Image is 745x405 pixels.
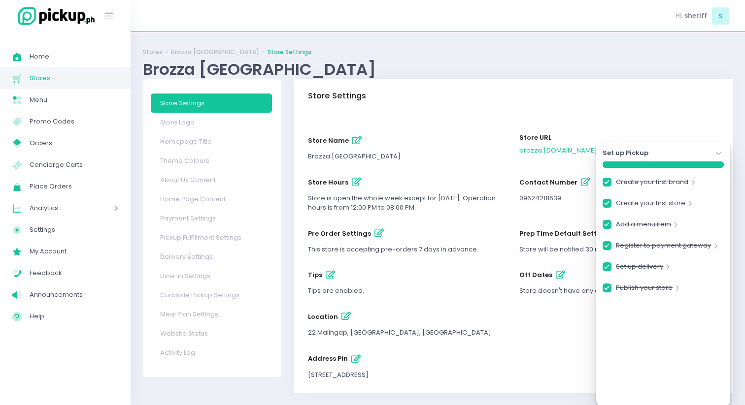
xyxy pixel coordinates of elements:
[12,5,96,27] img: logo
[308,245,507,254] div: This store is accepting pre-orders 7 days in advance.
[30,115,118,128] span: Promo Codes
[30,137,118,150] span: Orders
[308,286,507,296] div: Tips are enabled.
[308,370,718,380] div: [STREET_ADDRESS]
[171,48,259,57] a: Brozza [GEOGRAPHIC_DATA]
[616,283,673,296] a: Publish your store
[519,177,577,187] span: contact number
[519,286,718,296] div: Store doesn't have any off dates set.
[30,72,118,85] span: Stores
[151,305,272,324] a: Meal Plan Settings
[151,285,272,305] a: Curbside Pickup Settings
[30,288,118,301] span: Announcements
[143,60,733,79] div: Brozza [GEOGRAPHIC_DATA]
[151,151,272,170] a: Theme Colours
[30,223,118,236] span: Settings
[616,198,685,212] a: Create your first store
[348,174,365,190] button: store hours
[684,11,707,21] span: sheriff
[348,351,364,367] button: Address Pin
[519,193,718,203] div: 09624218639
[308,136,349,145] span: store name
[308,193,507,213] div: Store is open the whole week except for [DATE]. Operation hours is from 12:00 PM to 08:00 PM.
[519,146,636,155] a: brozza.[DOMAIN_NAME]/quezoncity
[30,310,118,323] span: Help
[151,228,272,247] a: Pickup Fulfillment Settings
[371,225,387,242] button: pre order settings
[519,245,718,254] div: Store will be notified 30 minutes before pickup time.
[30,50,118,63] span: Home
[338,309,354,325] button: location
[151,132,272,151] a: Homepage Title
[151,189,272,209] a: Home Page Content
[577,174,594,190] button: contact number
[151,324,272,343] a: Website Status
[308,270,322,280] span: tips
[268,48,311,57] a: Store Settings
[676,11,683,21] span: Hi,
[151,93,272,113] a: Store Settings
[552,267,569,283] button: off dates
[30,245,118,258] span: My Account
[30,180,118,193] span: Place Orders
[519,228,611,238] span: prep time default settings
[519,133,551,142] span: Store URL
[308,328,507,338] div: 22 Malingap, [GEOGRAPHIC_DATA], [GEOGRAPHIC_DATA]
[30,158,118,171] span: Concierge Carts
[349,132,365,149] button: store name
[322,267,339,283] button: tips
[616,177,688,190] a: Create your first brand
[30,267,118,280] span: Feedback
[712,7,729,25] span: s
[616,262,663,275] a: Set up delivery
[30,93,118,106] span: Menu
[151,113,272,132] a: Store Logo
[603,148,648,158] strong: Set up Pickup
[308,152,507,161] div: Brozza [GEOGRAPHIC_DATA]
[151,209,272,228] a: Payment Settings
[151,247,272,266] a: Delivery Settings
[308,177,348,187] span: store hours
[616,241,711,254] a: Register to payment gateway
[151,266,272,285] a: Dine-in Settings
[151,170,272,189] a: About Us Content
[308,228,371,238] span: pre order settings
[308,82,366,110] div: Store Settings
[30,202,86,215] span: Analytics
[151,343,272,362] a: Activity Log
[143,48,163,57] a: Stores
[616,219,671,233] a: Add a menu item
[519,270,552,280] span: off dates
[308,312,338,321] span: location
[308,354,364,363] span: Address Pin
